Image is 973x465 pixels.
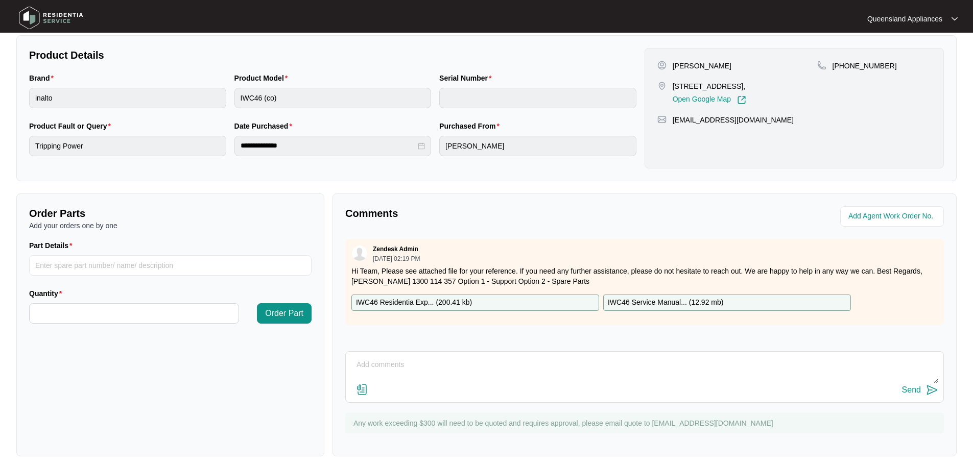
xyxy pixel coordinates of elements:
[439,73,495,83] label: Serial Number
[673,81,746,91] p: [STREET_ADDRESS],
[952,16,958,21] img: dropdown arrow
[30,304,239,323] input: Quantity
[29,88,226,108] input: Brand
[673,61,731,71] p: [PERSON_NAME]
[265,307,303,320] span: Order Part
[439,136,636,156] input: Purchased From
[351,266,938,286] p: Hi Team, Please see attached file for your reference. If you need any further assistance, please ...
[902,385,921,395] div: Send
[234,121,296,131] label: Date Purchased
[673,115,794,125] p: [EMAIL_ADDRESS][DOMAIN_NAME]
[926,384,938,396] img: send-icon.svg
[353,418,939,428] p: Any work exceeding $300 will need to be quoted and requires approval, please email quote to [EMAI...
[29,240,77,251] label: Part Details
[608,297,723,308] p: IWC46 Service Manual... ( 12.92 mb )
[29,136,226,156] input: Product Fault or Query
[439,88,636,108] input: Serial Number
[657,81,667,90] img: map-pin
[345,206,637,221] p: Comments
[15,3,87,33] img: residentia service logo
[373,245,418,253] p: Zendesk Admin
[234,73,292,83] label: Product Model
[439,121,504,131] label: Purchased From
[29,73,58,83] label: Brand
[29,255,312,276] input: Part Details
[241,140,416,151] input: Date Purchased
[657,61,667,70] img: user-pin
[29,221,312,231] p: Add your orders one by one
[29,121,115,131] label: Product Fault or Query
[848,210,938,223] input: Add Agent Work Order No.
[657,115,667,124] img: map-pin
[352,246,367,261] img: user.svg
[234,88,432,108] input: Product Model
[29,288,66,299] label: Quantity
[356,297,472,308] p: IWC46 Residentia Exp... ( 200.41 kb )
[257,303,312,324] button: Order Part
[29,206,312,221] p: Order Parts
[29,48,636,62] p: Product Details
[833,61,897,71] p: [PHONE_NUMBER]
[673,95,746,105] a: Open Google Map
[356,383,368,396] img: file-attachment-doc.svg
[902,383,938,397] button: Send
[867,14,942,24] p: Queensland Appliances
[373,256,420,262] p: [DATE] 02:19 PM
[817,61,826,70] img: map-pin
[737,95,746,105] img: Link-External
